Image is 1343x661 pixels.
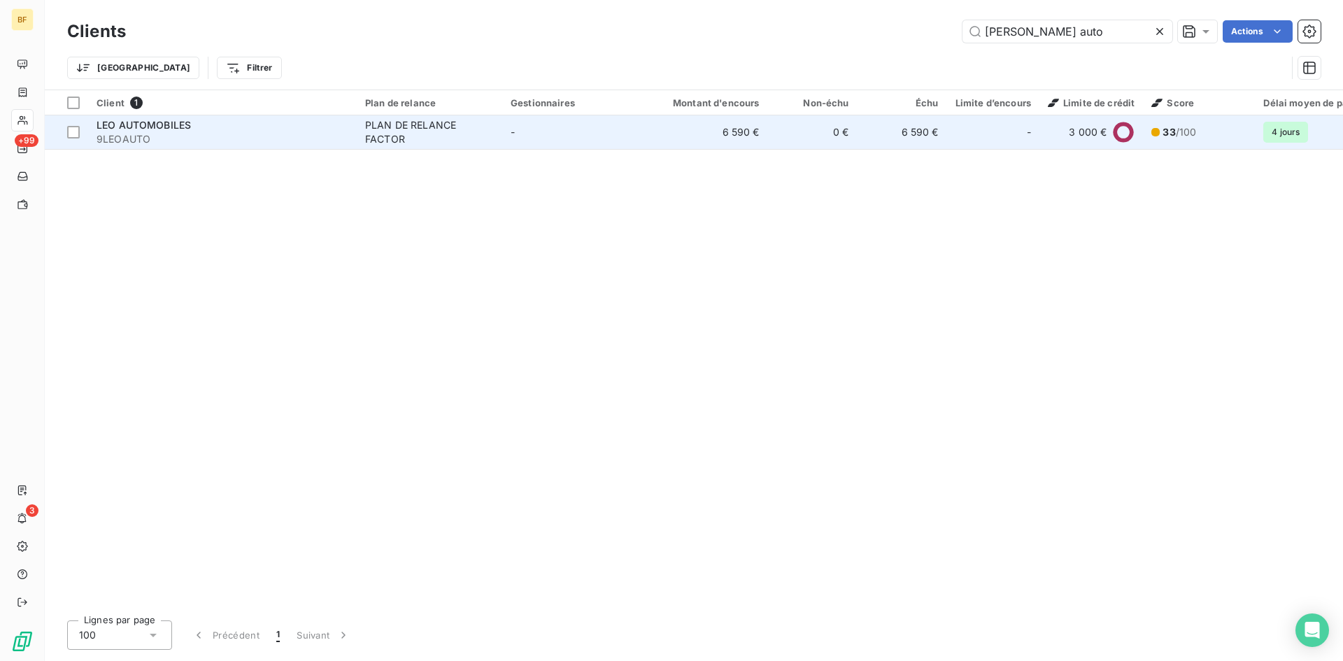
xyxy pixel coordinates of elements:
span: Client [97,97,125,108]
span: 9LEOAUTO [97,132,348,146]
span: 1 [130,97,143,109]
div: Limite d’encours [955,97,1031,108]
span: Limite de crédit [1048,97,1135,108]
td: 0 € [768,115,858,149]
button: Actions [1223,20,1293,43]
td: 6 590 € [858,115,947,149]
div: Gestionnaires [511,97,639,108]
span: - [511,126,515,138]
div: Open Intercom Messenger [1295,613,1329,647]
span: LEO AUTOMOBILES [97,119,191,131]
span: 4 jours [1263,122,1308,143]
div: Montant d'encours [656,97,760,108]
button: [GEOGRAPHIC_DATA] [67,57,199,79]
div: Plan de relance [365,97,494,108]
img: Logo LeanPay [11,630,34,653]
h3: Clients [67,19,126,44]
button: Filtrer [217,57,281,79]
input: Rechercher [962,20,1172,43]
div: Non-échu [776,97,849,108]
div: BF [11,8,34,31]
div: PLAN DE RELANCE FACTOR [365,118,494,146]
button: 1 [268,620,288,650]
span: 3 000 € [1069,125,1107,139]
button: Précédent [183,620,268,650]
span: - [1027,125,1031,139]
span: +99 [15,134,38,147]
span: 3 [26,504,38,517]
button: Suivant [288,620,359,650]
span: 33 [1163,126,1175,138]
div: Échu [866,97,939,108]
td: 6 590 € [648,115,768,149]
span: Score [1151,97,1194,108]
span: 100 [79,628,96,642]
span: 1 [276,628,280,642]
span: /100 [1163,125,1196,139]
